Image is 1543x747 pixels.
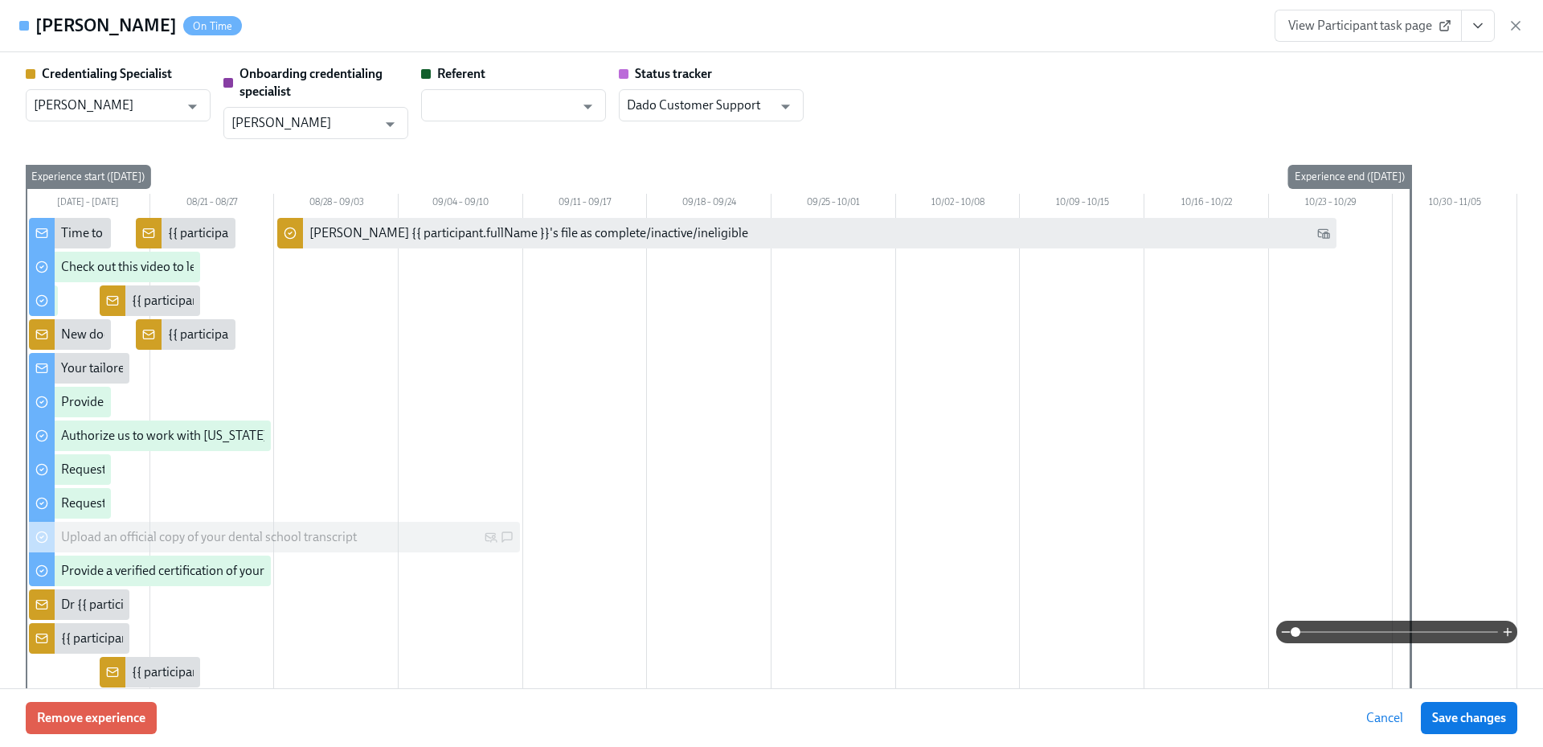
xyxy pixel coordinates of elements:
div: 09/11 – 09/17 [523,194,648,215]
div: New doctor enrolled in OCC licensure process: {{ participant.fullName }} [61,326,456,343]
div: 10/16 – 10/22 [1144,194,1269,215]
button: Open [378,112,403,137]
div: 10/23 – 10/29 [1269,194,1394,215]
div: Experience end ([DATE]) [1288,165,1411,189]
span: View Participant task page [1288,18,1448,34]
div: 10/30 – 11/05 [1393,194,1517,215]
div: {{ participant.fullName }} has uploaded their Third Party Authorization [168,326,552,343]
div: Provide a verified certification of your [US_STATE] state license [61,562,400,580]
div: 09/04 – 09/10 [399,194,523,215]
div: {{ participant.fullName }} has requested verification of their [US_STATE] license [168,224,598,242]
strong: Status tracker [635,66,712,81]
div: Experience start ([DATE]) [25,165,151,189]
svg: Work Email [1317,227,1330,240]
div: Provide us with some extra info for the [US_STATE] state application [61,393,430,411]
div: Authorize us to work with [US_STATE] on your behalf [61,427,349,445]
strong: Onboarding credentialing specialist [239,66,383,99]
span: Cancel [1366,710,1403,726]
div: Time to begin your [US_STATE] license application [61,224,334,242]
button: Open [575,94,600,119]
button: Cancel [1355,702,1414,734]
div: 09/18 – 09/24 [647,194,771,215]
svg: SMS [501,531,514,544]
button: Remove experience [26,702,157,734]
a: View Participant task page [1275,10,1462,42]
strong: Credentialing Specialist [42,66,172,81]
div: 10/02 – 10/08 [896,194,1021,215]
div: Request your JCDNE scores [61,495,214,512]
svg: Personal Email [485,531,497,544]
span: Save changes [1432,710,1506,726]
div: 10/09 – 10/15 [1020,194,1144,215]
div: [DATE] – [DATE] [26,194,150,215]
div: Upload an official copy of your dental school transcript [61,528,357,546]
div: Your tailored to-do list for [US_STATE] licensing process [61,359,364,377]
div: Check out this video to learn more about the OCC [61,258,329,276]
div: 08/28 – 09/03 [274,194,399,215]
div: [PERSON_NAME] {{ participant.fullName }}'s file as complete/inactive/ineligible [309,224,748,242]
button: Open [180,94,205,119]
div: 08/21 – 08/27 [150,194,275,215]
div: 09/25 – 10/01 [771,194,896,215]
span: On Time [183,20,242,32]
span: Remove experience [37,710,145,726]
div: {{ participant.fullName }} has uploaded a receipt for their JCDNE test scores [132,663,545,681]
button: Save changes [1421,702,1517,734]
button: Open [773,94,798,119]
h4: [PERSON_NAME] [35,14,177,38]
div: Request proof of your {{ participant.regionalExamPassed }} test scores [61,461,445,478]
div: {{ participant.fullName }} has uploaded a receipt for their regional test scores [132,292,550,310]
div: Dr {{ participant.fullName }} sent [US_STATE] licensing requirements [61,596,436,614]
button: View task page [1461,10,1495,42]
strong: Referent [437,66,485,81]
